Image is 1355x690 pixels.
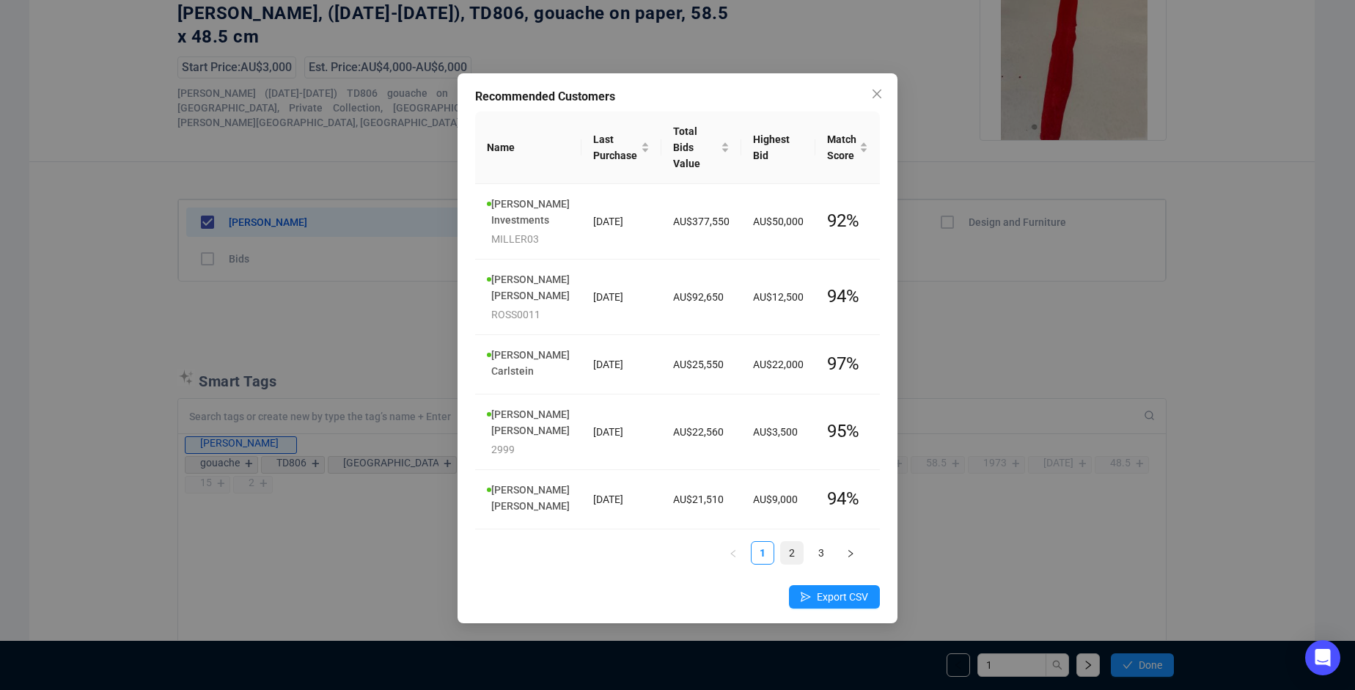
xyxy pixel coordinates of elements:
a: [PERSON_NAME] [PERSON_NAME] [491,484,570,512]
span: 97 % [827,353,859,374]
span: Match Score [827,131,856,164]
li: 3 [809,541,833,565]
span: AU$ 377,550 [673,216,730,227]
span: 94 % [827,286,859,307]
a: 3 [810,542,832,564]
span: Last Purchase [593,131,637,164]
a: [PERSON_NAME] Investments [491,198,570,226]
th: Match Score [815,111,880,184]
span: Total Bids Value [673,123,718,172]
th: Total Bids Value [661,111,741,184]
span: [DATE] [593,493,623,505]
button: right [839,541,862,565]
span: 95 % [827,421,859,441]
span: [DATE] [593,359,623,370]
a: [PERSON_NAME] [PERSON_NAME] [491,408,570,436]
a: 2 [781,542,803,564]
span: AU$ 92,650 [673,291,724,303]
li: Next Page [839,541,862,565]
span: 94 % [827,488,859,509]
button: Close [865,82,889,106]
a: [PERSON_NAME] Carlstein [491,349,570,377]
span: AU$ 22,560 [673,426,724,438]
a: 1 [752,542,774,564]
span: left [729,549,738,558]
span: Export CSV [817,589,868,605]
th: Name [475,111,581,184]
button: Export CSV [789,585,880,609]
div: ROSS0011 [491,307,570,323]
li: Previous Page [721,541,745,565]
span: [DATE] [593,291,623,303]
span: close [871,88,883,100]
div: Recommended Customers [475,88,880,106]
button: left [721,541,745,565]
li: 1 [751,541,774,565]
span: AU$ 21,510 [673,493,724,505]
span: AU$ 50,000 [753,216,804,227]
span: right [846,549,855,558]
span: send [801,592,811,602]
span: AU$ 9,000 [753,493,798,505]
li: 2 [780,541,804,565]
span: [DATE] [593,426,623,438]
a: [PERSON_NAME] [PERSON_NAME] [491,274,570,301]
span: AU$ 3,500 [753,426,798,438]
th: Last Purchase [581,111,661,184]
span: AU$ 12,500 [753,291,804,303]
span: AU$ 25,550 [673,359,724,370]
span: [DATE] [593,216,623,227]
th: Highest Bid [741,111,815,184]
div: Open Intercom Messenger [1305,640,1340,675]
span: AU$ 22,000 [753,359,804,370]
span: 92 % [827,210,859,231]
div: MILLER03 [491,231,570,247]
div: 2999 [491,441,570,458]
